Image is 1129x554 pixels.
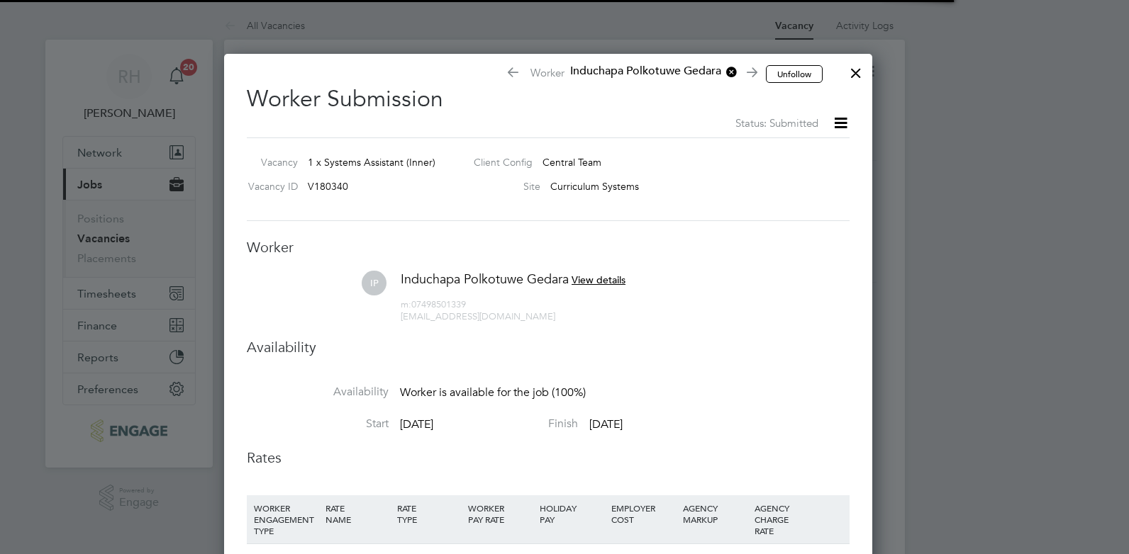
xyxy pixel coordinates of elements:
span: [DATE] [589,417,623,431]
span: m: [401,298,411,310]
span: Worker is available for the job (100%) [400,385,586,400]
label: Availability [247,385,389,400]
div: HOLIDAY PAY [536,495,608,532]
div: AGENCY CHARGE RATE [751,495,799,543]
span: 07498501339 [401,298,466,310]
span: Worker [506,64,755,84]
label: Client Config [462,156,533,169]
h2: Worker Submission [247,74,850,132]
span: [EMAIL_ADDRESS][DOMAIN_NAME] [401,310,555,322]
div: WORKER PAY RATE [465,495,536,532]
span: 1 x Systems Assistant (Inner) [308,156,435,169]
span: Central Team [543,156,601,169]
span: Induchapa Polkotuwe Gedara [564,64,738,79]
div: AGENCY MARKUP [679,495,751,532]
h3: Availability [247,338,850,356]
div: RATE TYPE [394,495,465,532]
span: V180340 [308,180,348,193]
label: Vacancy ID [241,180,298,193]
label: Site [462,180,540,193]
span: [DATE] [400,417,433,431]
button: Unfollow [766,65,823,84]
label: Vacancy [241,156,298,169]
span: View details [572,273,625,286]
h3: Rates [247,448,850,467]
div: RATE NAME [322,495,394,532]
div: WORKER ENGAGEMENT TYPE [250,495,322,543]
span: Induchapa Polkotuwe Gedara [401,271,569,287]
label: Start [247,417,389,431]
h3: Worker [247,238,850,256]
label: Finish [436,417,578,431]
span: Curriculum Systems [550,180,639,193]
div: EMPLOYER COST [608,495,679,532]
span: IP [362,271,386,295]
span: Status: Submitted [735,116,818,130]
